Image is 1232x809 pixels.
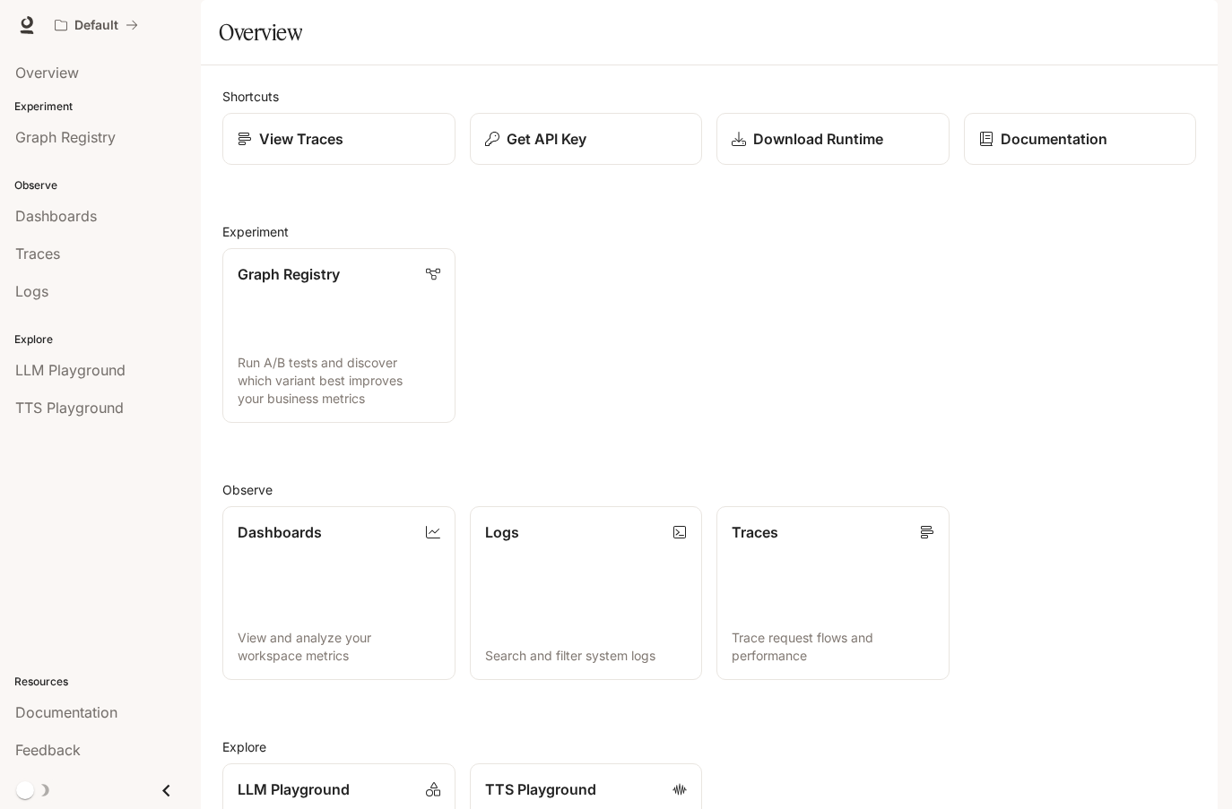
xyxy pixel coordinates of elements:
p: Documentation [1001,128,1107,150]
a: DashboardsView and analyze your workspace metrics [222,506,455,681]
p: TTS Playground [485,779,596,800]
p: Search and filter system logs [485,647,688,665]
p: Default [74,18,118,33]
a: LogsSearch and filter system logs [470,506,703,681]
p: Trace request flows and performance [732,629,934,665]
button: Get API Key [470,113,703,165]
p: Download Runtime [753,128,883,150]
h2: Observe [222,480,1196,499]
p: Traces [732,521,778,543]
p: LLM Playground [238,779,350,800]
p: Dashboards [238,521,322,543]
p: Logs [485,521,519,543]
p: Run A/B tests and discover which variant best improves your business metrics [238,354,440,408]
p: Get API Key [507,128,586,150]
p: View and analyze your workspace metrics [238,629,440,665]
a: Documentation [964,113,1197,165]
p: View Traces [259,128,343,150]
a: Download Runtime [716,113,950,165]
a: Graph RegistryRun A/B tests and discover which variant best improves your business metrics [222,248,455,423]
p: Graph Registry [238,263,340,285]
h2: Explore [222,737,1196,756]
a: TracesTrace request flows and performance [716,506,950,681]
h2: Experiment [222,222,1196,241]
a: View Traces [222,113,455,165]
h2: Shortcuts [222,87,1196,106]
button: All workspaces [47,7,146,43]
h1: Overview [219,14,302,50]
